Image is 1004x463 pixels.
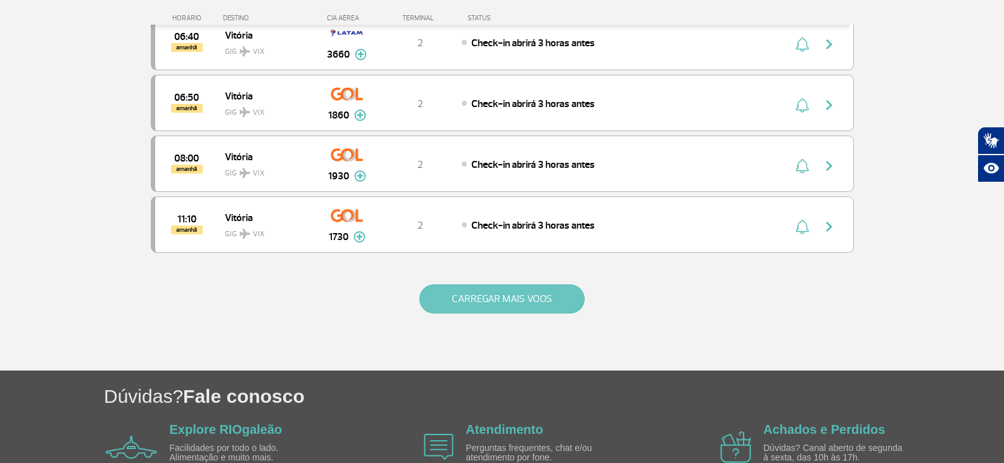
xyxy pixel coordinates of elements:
[225,148,306,165] span: Vitória
[225,100,306,118] span: GIG
[225,27,306,43] span: Vitória
[763,422,885,436] a: Achados e Perdidos
[720,431,751,463] img: airplane icon
[417,158,423,171] span: 2
[239,107,250,117] img: destiny_airplane.svg
[977,127,1004,155] button: Abrir tradutor de língua de sinais.
[822,37,837,52] img: seta-direita-painel-voo.svg
[461,14,564,22] div: STATUS
[253,168,265,179] span: VIX
[471,219,595,232] span: Check-in abrirá 3 horas antes
[424,434,454,460] img: airplane icon
[822,219,837,234] img: seta-direita-painel-voo.svg
[253,46,265,58] span: VIX
[239,46,250,56] img: destiny_airplane.svg
[171,104,203,113] span: amanhã
[763,443,909,463] p: Dúvidas? Canal aberto de segunda à sexta, das 10h às 17h.
[419,284,585,314] button: CARREGAR MAIS VOOS
[225,39,306,58] span: GIG
[328,108,349,123] span: 1860
[471,37,595,49] span: Check-in abrirá 3 horas antes
[796,98,809,113] img: sino-painel-voo.svg
[239,229,250,239] img: destiny_airplane.svg
[171,43,203,52] span: amanhã
[253,229,265,240] span: VIX
[822,98,837,113] img: seta-direita-painel-voo.svg
[239,168,250,178] img: destiny_airplane.svg
[417,98,423,110] span: 2
[183,386,305,407] span: Fale conosco
[170,443,315,463] p: Facilidades por todo o lado. Alimentação e muito mais.
[171,225,203,234] span: amanhã
[104,383,1004,409] h1: Dúvidas?
[225,222,306,240] span: GIG
[354,170,366,182] img: mais-info-painel-voo.svg
[977,155,1004,182] button: Abrir recursos assistivos.
[174,32,199,41] span: 2025-08-28 06:40:00
[225,87,306,104] span: Vitória
[417,219,423,232] span: 2
[174,93,199,102] span: 2025-08-28 06:50:00
[796,219,809,234] img: sino-painel-voo.svg
[353,231,365,243] img: mais-info-painel-voo.svg
[225,161,306,179] span: GIG
[106,436,157,459] img: airplane icon
[466,422,543,436] a: Atendimento
[253,107,265,118] span: VIX
[354,110,366,121] img: mais-info-painel-voo.svg
[977,127,1004,182] div: Plugin de acessibilidade da Hand Talk.
[417,37,423,49] span: 2
[466,443,611,463] p: Perguntas frequentes, chat e/ou atendimento por fone.
[379,14,461,22] div: TERMINAL
[223,14,315,22] div: DESTINO
[225,209,306,225] span: Vitória
[170,422,283,436] a: Explore RIOgaleão
[328,168,349,184] span: 1930
[329,229,348,244] span: 1730
[471,98,595,110] span: Check-in abrirá 3 horas antes
[471,158,595,171] span: Check-in abrirá 3 horas antes
[177,215,196,224] span: 2025-08-28 11:10:00
[315,14,379,22] div: CIA AÉREA
[171,165,203,174] span: amanhã
[174,154,199,163] span: 2025-08-28 08:00:00
[796,37,809,52] img: sino-painel-voo.svg
[355,49,367,60] img: mais-info-painel-voo.svg
[796,158,809,174] img: sino-painel-voo.svg
[822,158,837,174] img: seta-direita-painel-voo.svg
[327,47,350,62] span: 3660
[155,14,224,22] div: HORÁRIO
